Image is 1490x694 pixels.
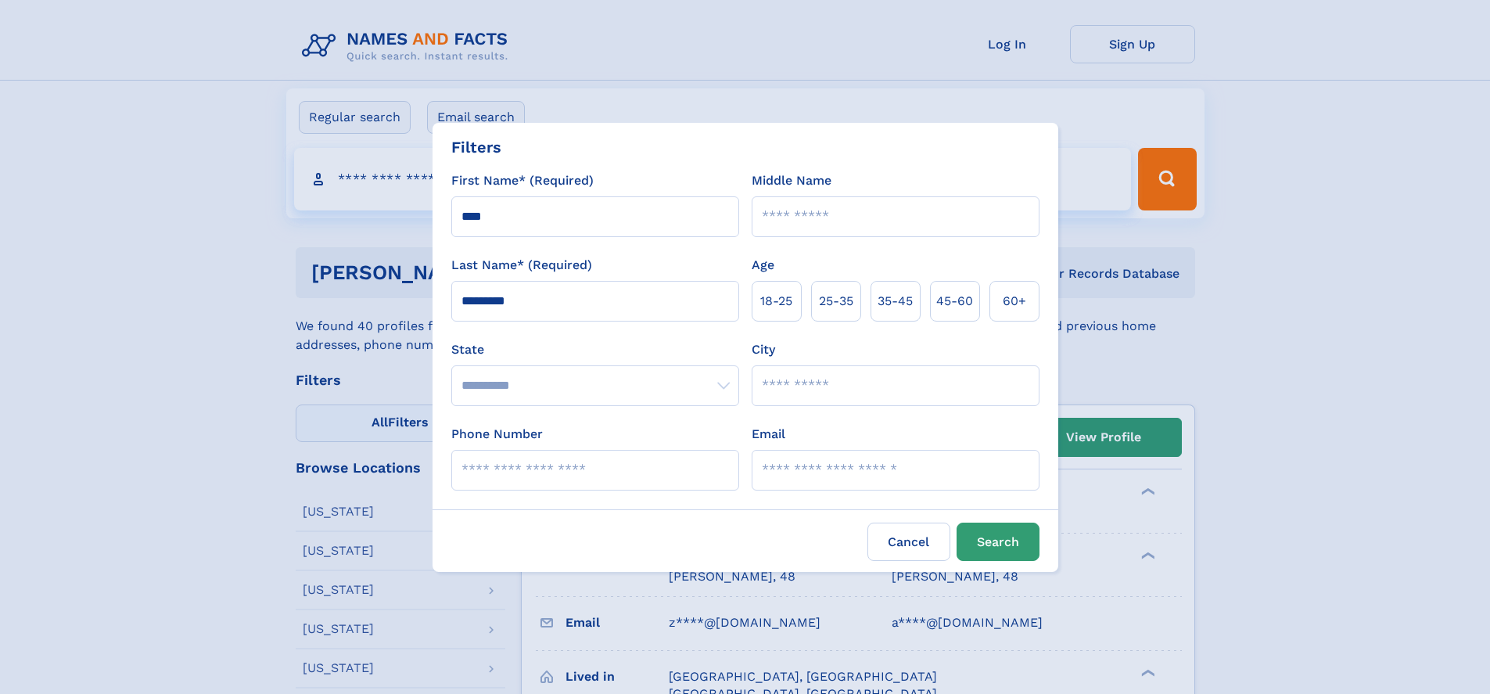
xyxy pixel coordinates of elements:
[451,171,594,190] label: First Name* (Required)
[752,340,775,359] label: City
[867,523,950,561] label: Cancel
[451,135,501,159] div: Filters
[957,523,1039,561] button: Search
[760,292,792,311] span: 18‑25
[451,256,592,275] label: Last Name* (Required)
[936,292,973,311] span: 45‑60
[752,171,831,190] label: Middle Name
[451,425,543,444] label: Phone Number
[752,425,785,444] label: Email
[878,292,913,311] span: 35‑45
[451,340,739,359] label: State
[752,256,774,275] label: Age
[819,292,853,311] span: 25‑35
[1003,292,1026,311] span: 60+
